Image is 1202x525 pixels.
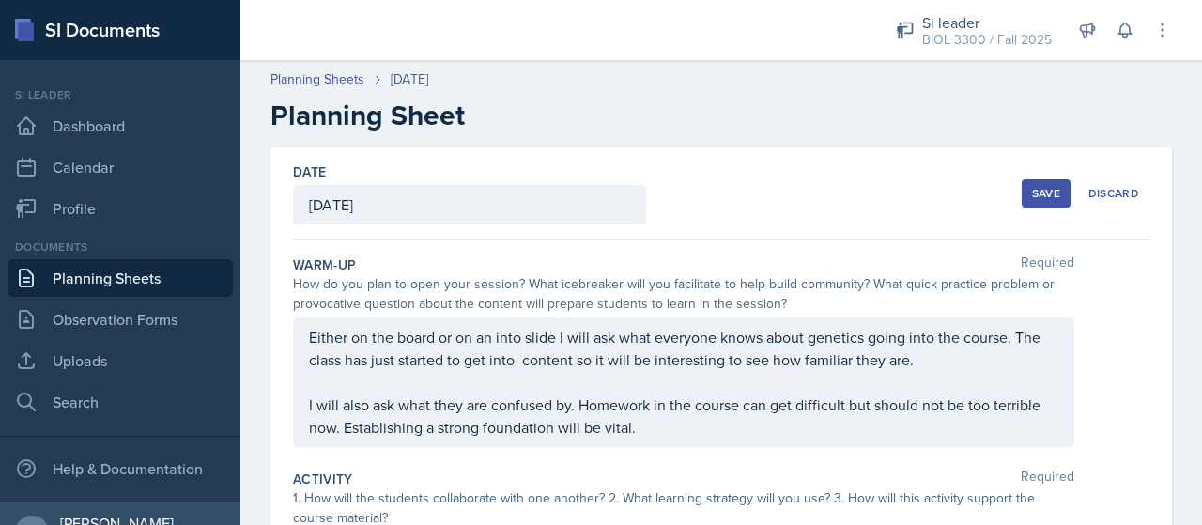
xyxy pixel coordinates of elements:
[8,259,233,297] a: Planning Sheets
[1022,179,1071,208] button: Save
[8,239,233,255] div: Documents
[8,450,233,487] div: Help & Documentation
[1021,255,1074,274] span: Required
[270,69,364,89] a: Planning Sheets
[309,394,1058,439] p: I will also ask what they are confused by. Homework in the course can get difficult but should no...
[270,99,1172,132] h2: Planning Sheet
[8,190,233,227] a: Profile
[293,274,1074,314] div: How do you plan to open your session? What icebreaker will you facilitate to help build community...
[8,86,233,103] div: Si leader
[293,255,356,274] label: Warm-Up
[293,162,326,181] label: Date
[309,326,1058,371] p: Either on the board or on an into slide I will ask what everyone knows about genetics going into ...
[1088,186,1139,201] div: Discard
[922,11,1052,34] div: Si leader
[8,383,233,421] a: Search
[922,30,1052,50] div: BIOL 3300 / Fall 2025
[8,148,233,186] a: Calendar
[1032,186,1060,201] div: Save
[293,470,353,488] label: Activity
[391,69,428,89] div: [DATE]
[1021,470,1074,488] span: Required
[8,342,233,379] a: Uploads
[1078,179,1149,208] button: Discard
[8,301,233,338] a: Observation Forms
[8,107,233,145] a: Dashboard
